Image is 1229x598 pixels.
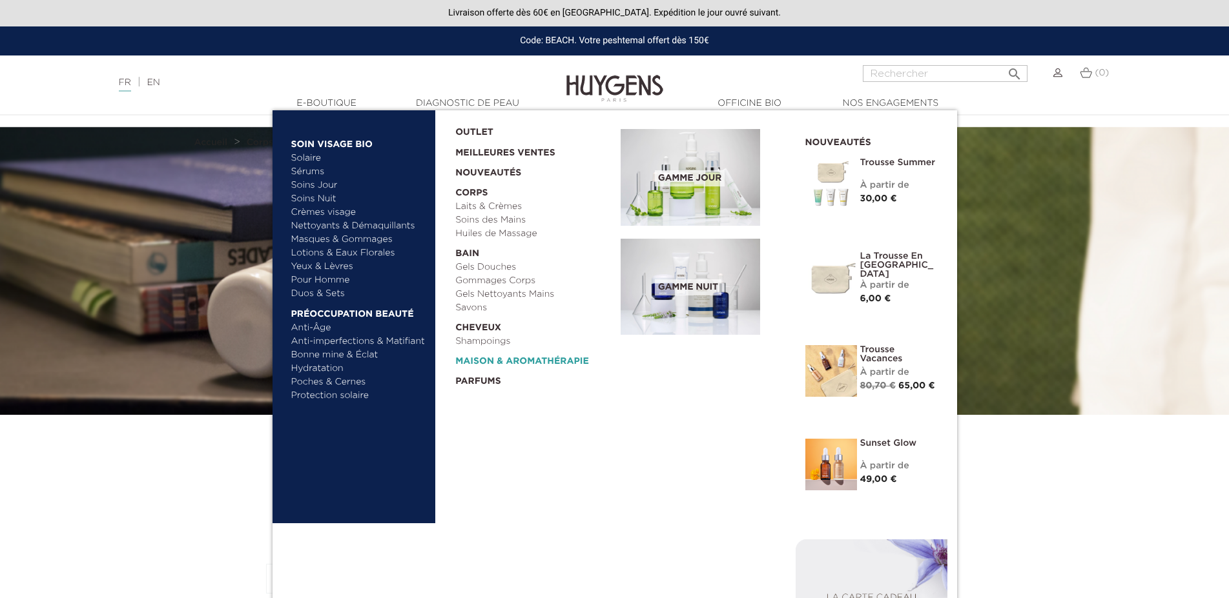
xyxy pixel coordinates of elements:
a: Préoccupation beauté [291,301,426,321]
a: Gels Douches [455,261,612,274]
a: Nettoyants & Démaquillants [291,219,426,233]
span: (0) [1095,68,1109,77]
a: Parfums [455,368,612,388]
a: FR [119,78,131,92]
a: Corps [247,137,276,148]
a: Anti-imperfections & Matifiant [291,335,426,348]
a: Hydratation [291,362,426,375]
span: Gamme nuit [655,279,721,295]
a: Lotions & Eaux Florales [291,246,426,260]
a: Bain [455,241,612,261]
strong: Accueil [194,138,227,147]
a: Protection solaire [291,389,426,403]
a: Soin Visage Bio [291,131,426,152]
a: Yeux & Lèvres [291,260,426,274]
div: À partir de [860,279,938,292]
img: Trousse Summer [805,158,857,210]
img: Sunset glow- un teint éclatant [805,439,857,490]
a: Solaire [291,152,426,165]
a: E-Boutique [262,97,391,110]
img: Huygens [566,54,663,104]
a: Accueil [194,137,230,148]
a: Duos & Sets [291,287,426,301]
div: | [112,75,502,90]
h2: Nouveautés [805,133,938,148]
a: Meilleures Ventes [455,139,600,160]
div: À partir de [860,179,938,192]
a: Soins Nuit [291,192,415,206]
a: Huiles de Massage [455,227,612,241]
a: Masques & Gommages [291,233,426,246]
strong: Corps [247,138,274,147]
span: Gamme jour [655,170,725,186]
img: routine_nuit_banner.jpg [621,239,760,335]
a: Pour Homme [291,274,426,287]
img: routine_jour_banner.jpg [621,129,760,226]
span: 65,00 € [898,381,935,390]
a: Gamme jour [621,129,786,226]
a: EN [147,78,160,87]
a: Gamme nuit [621,239,786,335]
a: Sérums [291,165,426,179]
a: Nos engagements [826,97,955,110]
a: La Trousse en [GEOGRAPHIC_DATA] [860,252,938,279]
a: Laits & Crèmes [455,200,612,214]
span: 6,00 € [860,294,891,303]
div: À partir de [860,366,938,379]
a: Soins Jour [291,179,426,192]
img: La Trousse vacances [805,345,857,397]
a: Gommages Corps [455,274,612,288]
a: Savons [455,301,612,315]
input: Rechercher [863,65,1028,82]
a: Sunset Glow [860,439,938,448]
i:  [1007,63,1022,78]
a: Soins des Mains [455,214,612,227]
span: 30,00 € [860,194,897,203]
a: Anti-Âge [291,321,426,335]
a: Nouveautés [455,160,612,180]
span: 80,70 € [860,381,896,390]
a: Trousse Vacances [860,345,938,363]
a: Maison & Aromathérapie [455,348,612,368]
a: Cheveux [455,315,612,335]
button:  [1003,61,1026,79]
button: Pertinence [266,564,426,593]
a: Gels Nettoyants Mains [455,288,612,301]
img: La Trousse en Coton [805,252,857,303]
a: Poches & Cernes [291,375,426,389]
a: Diagnostic de peau [403,97,532,110]
a: Shampoings [455,335,612,348]
div: À partir de [860,459,938,473]
a: Bonne mine & Éclat [291,348,426,362]
span: 49,00 € [860,475,897,484]
a: Officine Bio [685,97,814,110]
a: Crèmes visage [291,206,426,219]
a: Trousse Summer [860,158,938,167]
a: Corps [455,180,612,200]
a: OUTLET [455,119,600,139]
